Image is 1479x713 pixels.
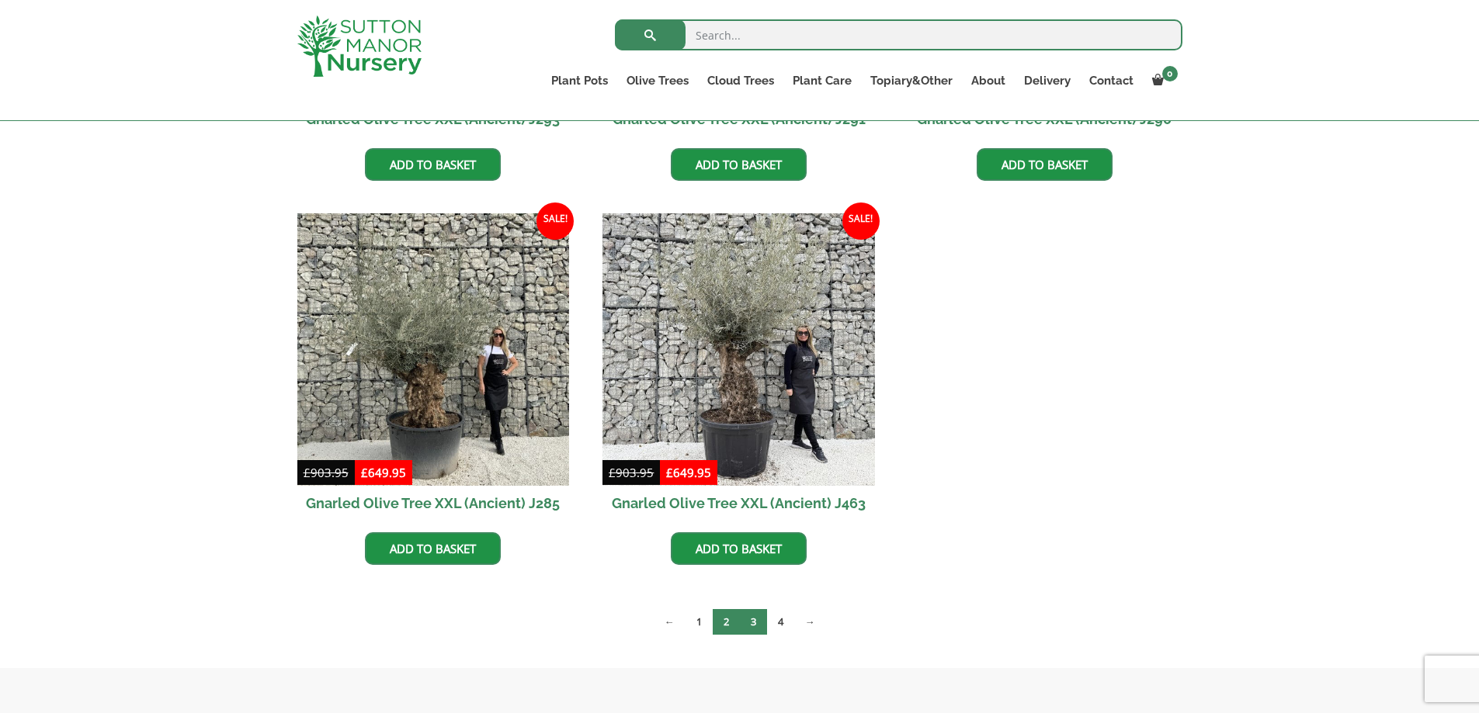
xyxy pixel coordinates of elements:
[365,532,501,565] a: Add to basket: “Gnarled Olive Tree XXL (Ancient) J285”
[365,148,501,181] a: Add to basket: “Gnarled Olive Tree XXL (Ancient) J293”
[671,532,807,565] a: Add to basket: “Gnarled Olive Tree XXL (Ancient) J463”
[297,16,422,77] img: logo
[654,609,686,635] a: ←
[1143,70,1182,92] a: 0
[361,465,406,480] bdi: 649.95
[1015,70,1080,92] a: Delivery
[977,148,1113,181] a: Add to basket: “Gnarled Olive Tree XXL (Ancient) J290”
[666,465,711,480] bdi: 649.95
[297,608,1182,641] nav: Product Pagination
[542,70,617,92] a: Plant Pots
[698,70,783,92] a: Cloud Trees
[615,19,1182,50] input: Search...
[536,202,574,240] span: Sale!
[304,465,349,480] bdi: 903.95
[861,70,962,92] a: Topiary&Other
[361,465,368,480] span: £
[962,70,1015,92] a: About
[304,465,311,480] span: £
[686,609,713,635] a: Page 1
[767,609,794,635] a: Page 4
[666,465,673,480] span: £
[671,148,807,181] a: Add to basket: “Gnarled Olive Tree XXL (Ancient) J291”
[297,213,570,521] a: Sale! Gnarled Olive Tree XXL (Ancient) J285
[297,213,570,486] img: Gnarled Olive Tree XXL (Ancient) J285
[783,70,861,92] a: Plant Care
[602,213,875,521] a: Sale! Gnarled Olive Tree XXL (Ancient) J463
[602,486,875,521] h2: Gnarled Olive Tree XXL (Ancient) J463
[609,465,616,480] span: £
[617,70,698,92] a: Olive Trees
[1080,70,1143,92] a: Contact
[602,213,875,486] img: Gnarled Olive Tree XXL (Ancient) J463
[740,609,767,635] a: Page 3
[297,486,570,521] h2: Gnarled Olive Tree XXL (Ancient) J285
[713,609,740,635] span: Page 2
[609,465,654,480] bdi: 903.95
[794,609,826,635] a: →
[842,202,880,240] span: Sale!
[1162,66,1178,81] span: 0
